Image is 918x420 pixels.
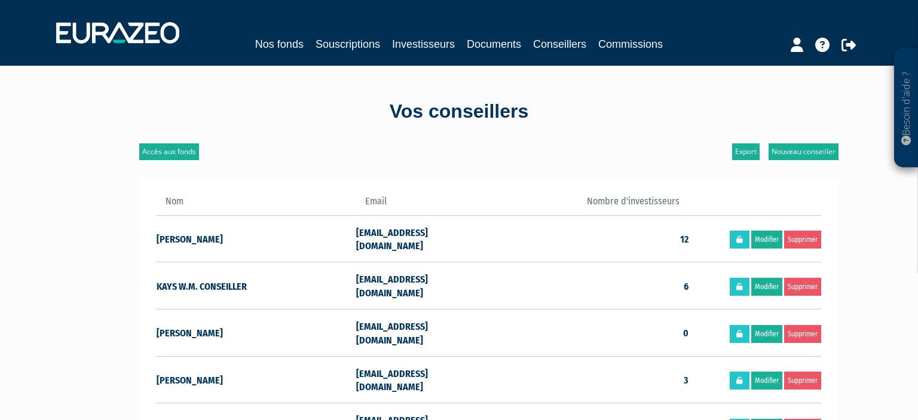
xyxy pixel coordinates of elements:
[356,356,489,403] td: [EMAIL_ADDRESS][DOMAIN_NAME]
[392,36,455,53] a: Investisseurs
[316,36,380,53] a: Souscriptions
[118,98,800,125] div: Vos conseillers
[751,325,782,343] a: Modifier
[784,325,821,343] a: Supprimer
[157,356,356,403] td: [PERSON_NAME]
[751,372,782,390] a: Modifier
[56,22,179,44] img: 1732889491-logotype_eurazeo_blanc_rvb.png
[598,36,663,53] a: Commissions
[784,278,821,296] a: Supprimer
[730,325,749,343] a: Réinitialiser le mot de passe
[489,356,688,403] td: 3
[157,309,356,356] td: [PERSON_NAME]
[730,231,749,249] a: Réinitialiser le mot de passe
[139,143,199,160] a: Accès aux fonds
[489,262,688,309] td: 6
[157,195,356,215] th: Nom
[732,143,760,160] a: Export
[784,372,821,390] a: Supprimer
[784,231,821,249] a: Supprimer
[157,262,356,309] td: KAYS W.M. CONSEILLER
[489,309,688,356] td: 0
[730,278,749,296] a: Réinitialiser le mot de passe
[356,195,489,215] th: Email
[157,215,356,262] td: [PERSON_NAME]
[769,143,839,160] a: Nouveau conseiller
[899,54,913,162] p: Besoin d'aide ?
[730,372,749,390] a: Réinitialiser le mot de passe
[356,215,489,262] td: [EMAIL_ADDRESS][DOMAIN_NAME]
[356,309,489,356] td: [EMAIL_ADDRESS][DOMAIN_NAME]
[255,36,304,53] a: Nos fonds
[489,195,688,215] th: Nombre d'investisseurs
[533,36,586,54] a: Conseillers
[751,278,782,296] a: Modifier
[467,36,521,53] a: Documents
[489,215,688,262] td: 12
[751,231,782,249] a: Modifier
[356,262,489,309] td: [EMAIL_ADDRESS][DOMAIN_NAME]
